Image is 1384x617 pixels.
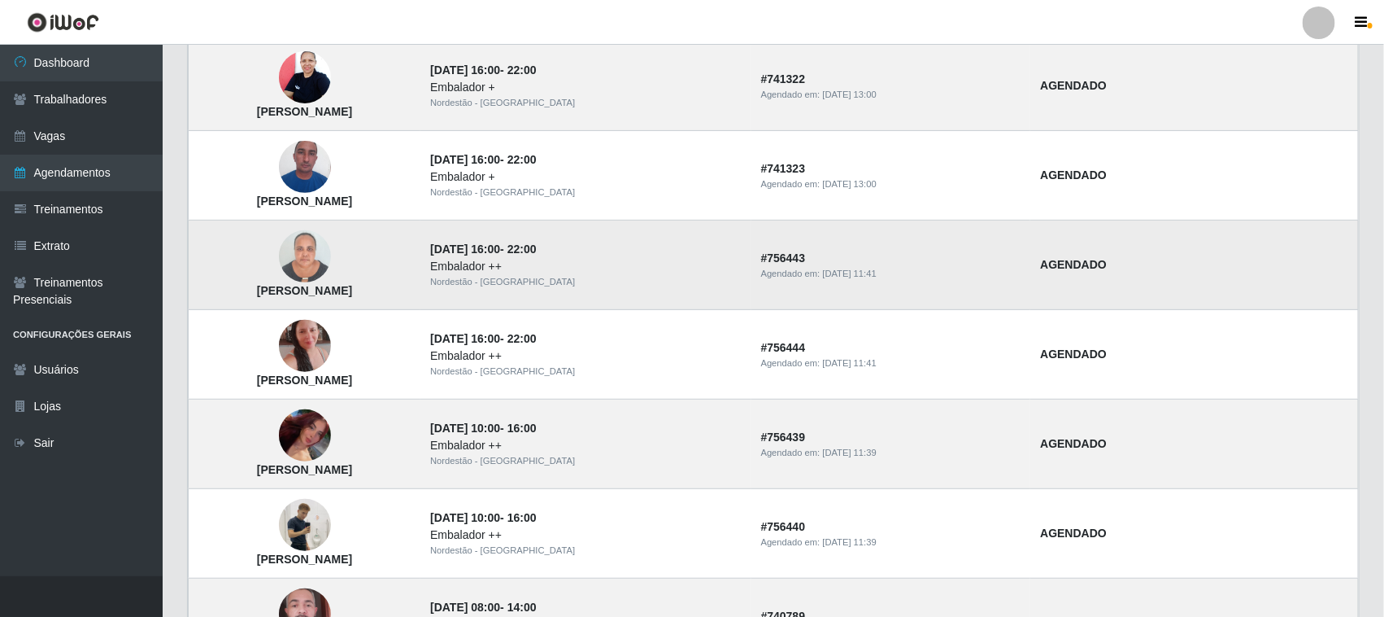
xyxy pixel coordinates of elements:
[279,300,331,393] img: Claudesia Pereira de Araújo
[430,422,536,435] strong: -
[430,437,742,454] div: Embalador ++
[257,195,352,208] strong: [PERSON_NAME]
[430,243,536,256] strong: -
[430,454,742,468] div: Nordestão - [GEOGRAPHIC_DATA]
[761,177,1021,191] div: Agendado em:
[279,43,331,112] img: Maria de Fatima Silva de Medeiros
[257,105,352,118] strong: [PERSON_NAME]
[27,12,99,33] img: CoreUI Logo
[823,269,877,278] time: [DATE] 11:41
[761,446,1021,460] div: Agendado em:
[1040,79,1107,92] strong: AGENDADO
[257,553,352,566] strong: [PERSON_NAME]
[430,348,742,365] div: Embalador ++
[1040,348,1107,361] strong: AGENDADO
[430,527,742,544] div: Embalador ++
[507,601,537,614] time: 14:00
[430,186,742,199] div: Nordestão - [GEOGRAPHIC_DATA]
[430,168,742,186] div: Embalador +
[430,332,536,345] strong: -
[507,422,537,435] time: 16:00
[430,153,536,166] strong: -
[761,162,806,175] strong: # 741323
[1040,437,1107,450] strong: AGENDADO
[430,511,536,524] strong: -
[430,601,536,614] strong: -
[279,222,331,291] img: Marilene Vicente de Lima
[257,284,352,297] strong: [PERSON_NAME]
[1040,258,1107,271] strong: AGENDADO
[430,511,500,524] time: [DATE] 10:00
[1040,168,1107,182] strong: AGENDADO
[761,72,806,85] strong: # 741322
[507,332,537,345] time: 22:00
[430,63,536,77] strong: -
[430,153,500,166] time: [DATE] 16:00
[761,536,1021,549] div: Agendado em:
[430,332,500,345] time: [DATE] 16:00
[507,153,537,166] time: 22:00
[430,258,742,275] div: Embalador ++
[430,365,742,379] div: Nordestão - [GEOGRAPHIC_DATA]
[823,537,877,547] time: [DATE] 11:39
[823,448,877,457] time: [DATE] 11:39
[823,179,877,189] time: [DATE] 13:00
[279,391,331,481] img: Ana Raquel Veloso da Silva
[257,374,352,387] strong: [PERSON_NAME]
[507,243,537,256] time: 22:00
[761,357,1021,370] div: Agendado em:
[430,544,742,558] div: Nordestão - [GEOGRAPHIC_DATA]
[279,479,331,572] img: Edmilson Sousa de Freitas
[430,79,742,96] div: Embalador +
[430,63,500,77] time: [DATE] 16:00
[823,358,877,368] time: [DATE] 11:41
[761,520,806,533] strong: # 756440
[430,96,742,110] div: Nordestão - [GEOGRAPHIC_DATA]
[507,63,537,77] time: 22:00
[761,252,806,265] strong: # 756443
[430,243,500,256] time: [DATE] 16:00
[761,341,806,354] strong: # 756444
[507,511,537,524] time: 16:00
[430,275,742,289] div: Nordestão - [GEOGRAPHIC_DATA]
[761,267,1021,281] div: Agendado em:
[279,133,331,202] img: Sergio Magno Baldino de Oliveira
[430,601,500,614] time: [DATE] 08:00
[430,422,500,435] time: [DATE] 10:00
[761,431,806,444] strong: # 756439
[1040,527,1107,540] strong: AGENDADO
[257,463,352,476] strong: [PERSON_NAME]
[823,90,877,99] time: [DATE] 13:00
[761,88,1021,102] div: Agendado em:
